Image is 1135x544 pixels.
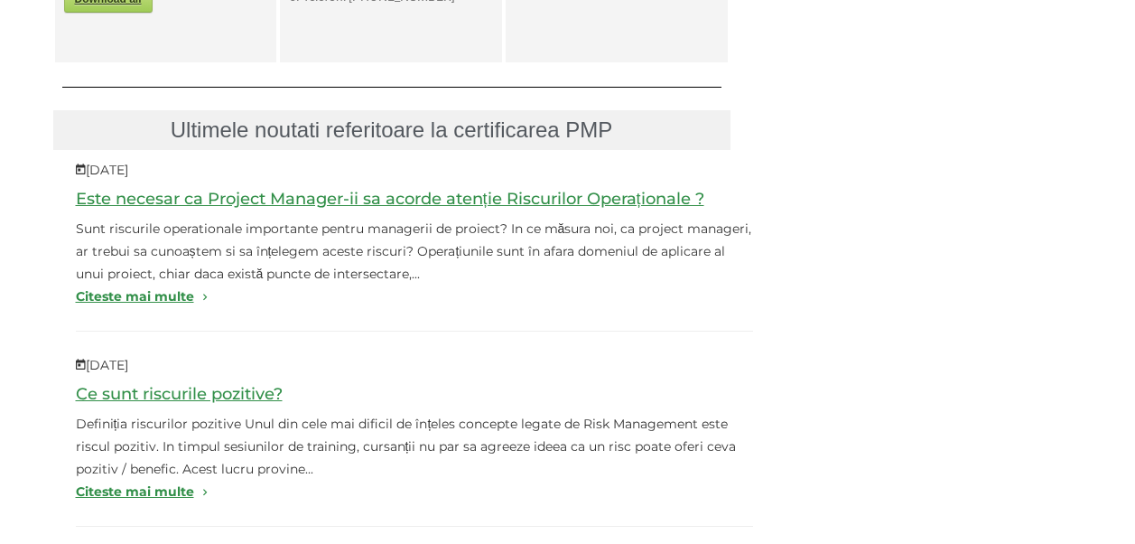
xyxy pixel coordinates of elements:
[76,218,753,286] section: Sunt riscurile operationale importante pentru managerii de proiect? In ce măsura noi, ca project ...
[62,119,721,141] h3: Ultimele noutati referitoare la certificarea PMP
[76,413,753,481] section: Definiția riscurilor pozitive Unul din cele mai dificil de înțeles concepte legate de Risk Manage...
[76,189,704,209] a: Este necesar ca Project Manager-ii sa acorde atenție Riscurilor Operaționale ?
[76,481,753,503] a: Citeste mai multe
[76,384,283,404] a: Ce sunt riscurile pozitive?
[76,357,128,373] span: [DATE]
[76,286,753,308] a: Citeste mai multe
[76,162,128,178] span: [DATE]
